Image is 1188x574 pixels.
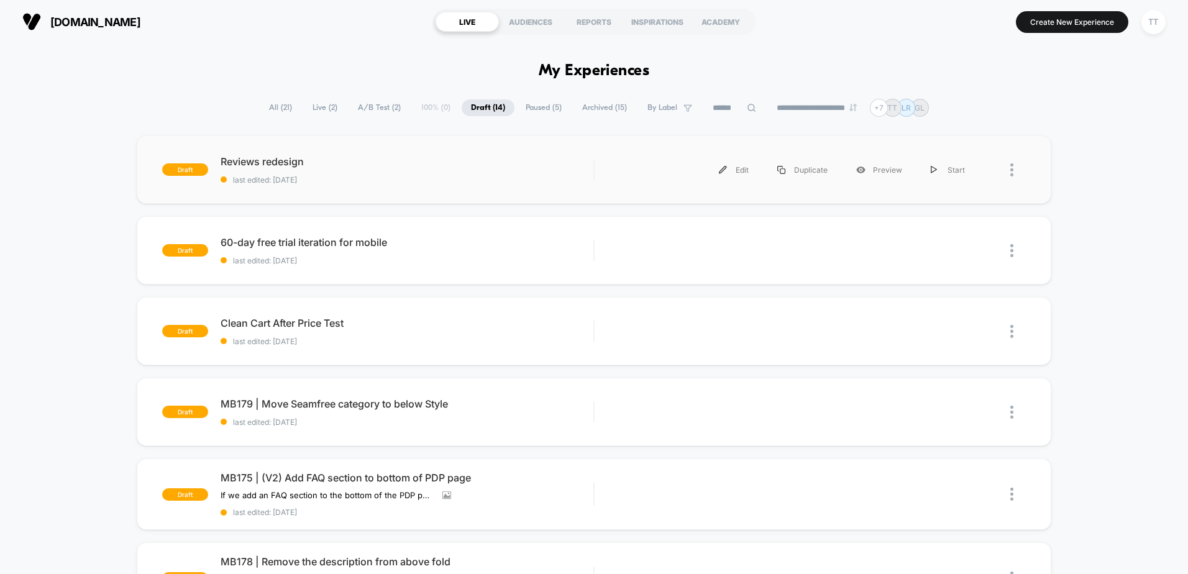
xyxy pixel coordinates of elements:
[221,471,593,484] span: MB175 | (V2) Add FAQ section to bottom of PDP page
[499,12,562,32] div: AUDIENCES
[221,337,593,346] span: last edited: [DATE]
[303,99,347,116] span: Live ( 2 )
[462,99,514,116] span: Draft ( 14 )
[705,156,763,184] div: Edit
[902,103,911,112] p: LR
[162,488,208,501] span: draft
[221,417,593,427] span: last edited: [DATE]
[221,508,593,517] span: last edited: [DATE]
[931,166,937,174] img: menu
[50,16,140,29] span: [DOMAIN_NAME]
[573,99,636,116] span: Archived ( 15 )
[562,12,626,32] div: REPORTS
[162,244,208,257] span: draft
[719,166,727,174] img: menu
[1010,406,1013,419] img: close
[1141,10,1166,34] div: TT
[1010,163,1013,176] img: close
[221,236,593,248] span: 60-day free trial iteration for mobile
[915,103,925,112] p: GL
[19,12,144,32] button: [DOMAIN_NAME]
[162,163,208,176] span: draft
[626,12,689,32] div: INSPIRATIONS
[763,156,842,184] div: Duplicate
[647,103,677,112] span: By Label
[162,406,208,418] span: draft
[870,99,888,117] div: + 7
[162,325,208,337] span: draft
[689,12,752,32] div: ACADEMY
[516,99,571,116] span: Paused ( 5 )
[221,155,593,168] span: Reviews redesign
[221,175,593,184] span: last edited: [DATE]
[221,490,433,500] span: If we add an FAQ section to the bottom of the PDP pages it will help consumers better learn about...
[349,99,410,116] span: A/B Test ( 2 )
[221,256,593,265] span: last edited: [DATE]
[22,12,41,31] img: Visually logo
[221,317,593,329] span: Clean Cart After Price Test
[916,156,979,184] div: Start
[539,62,650,80] h1: My Experiences
[887,103,897,112] p: TT
[777,166,785,174] img: menu
[221,555,593,568] span: MB178 | Remove the description from above fold
[260,99,301,116] span: All ( 21 )
[436,12,499,32] div: LIVE
[1016,11,1128,33] button: Create New Experience
[1010,325,1013,338] img: close
[1010,244,1013,257] img: close
[221,398,593,410] span: MB179 | Move Seamfree category to below Style
[1138,9,1169,35] button: TT
[1010,488,1013,501] img: close
[842,156,916,184] div: Preview
[849,104,857,111] img: end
